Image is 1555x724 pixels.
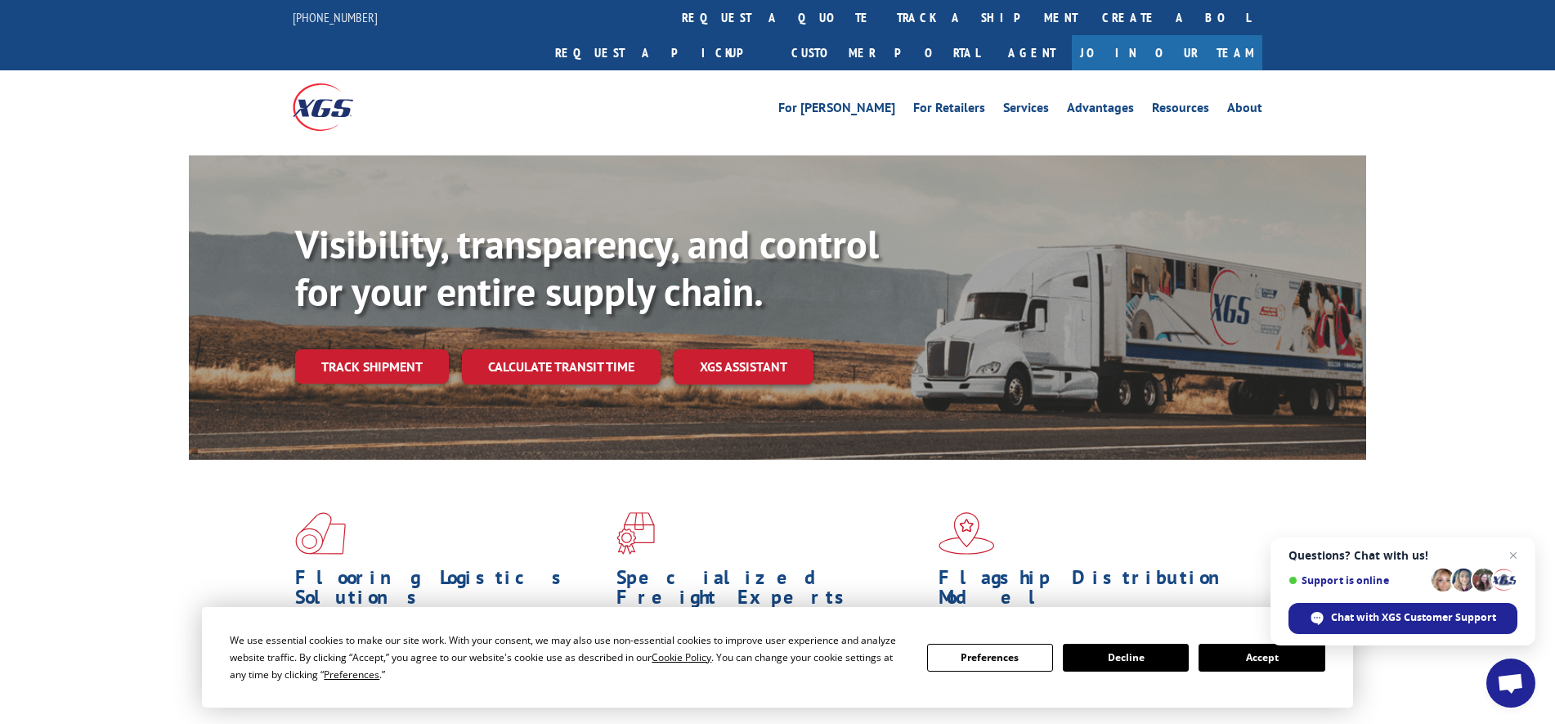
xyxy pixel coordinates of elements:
a: Advantages [1067,101,1134,119]
button: Decline [1063,644,1189,672]
img: xgs-icon-flagship-distribution-model-red [939,512,995,555]
h1: Flooring Logistics Solutions [295,568,604,615]
span: Preferences [324,668,379,681]
button: Accept [1199,644,1324,672]
a: Calculate transit time [462,349,661,384]
a: Request a pickup [543,35,779,70]
a: Track shipment [295,349,449,384]
h1: Flagship Distribution Model [939,568,1248,615]
b: Visibility, transparency, and control for your entire supply chain. [295,218,879,317]
a: Open chat [1486,659,1535,708]
a: Join Our Team [1072,35,1262,70]
div: We use essential cookies to make our site work. With your consent, we may also use non-essential ... [230,632,907,683]
img: xgs-icon-total-supply-chain-intelligence-red [295,512,346,555]
a: Agent [992,35,1072,70]
a: For Retailers [913,101,985,119]
span: Chat with XGS Customer Support [1288,603,1517,634]
h1: Specialized Freight Experts [616,568,925,615]
a: XGS ASSISTANT [674,349,813,384]
a: For [PERSON_NAME] [778,101,895,119]
span: Chat with XGS Customer Support [1331,610,1496,625]
a: [PHONE_NUMBER] [293,9,378,25]
span: Support is online [1288,574,1426,587]
span: Questions? Chat with us! [1288,549,1517,562]
div: Cookie Consent Prompt [202,607,1353,708]
img: xgs-icon-focused-on-flooring-red [616,512,655,555]
a: Services [1003,101,1049,119]
span: Cookie Policy [652,650,711,664]
a: Resources [1152,101,1209,119]
a: About [1227,101,1262,119]
button: Preferences [927,644,1053,672]
a: Customer Portal [779,35,992,70]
